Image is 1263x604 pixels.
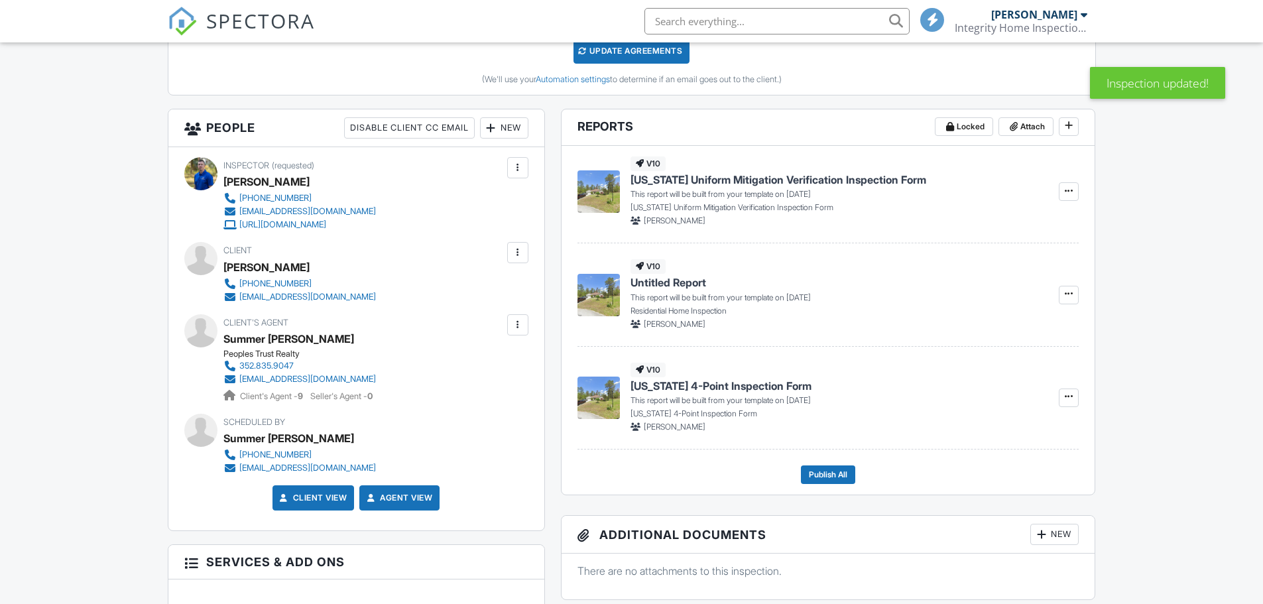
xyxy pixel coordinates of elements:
[223,172,310,192] div: [PERSON_NAME]
[239,463,376,473] div: [EMAIL_ADDRESS][DOMAIN_NAME]
[310,391,373,401] span: Seller's Agent -
[223,373,376,386] a: [EMAIL_ADDRESS][DOMAIN_NAME]
[223,160,269,170] span: Inspector
[1090,67,1225,99] div: Inspection updated!
[223,349,387,359] div: Peoples Trust Realty
[239,292,376,302] div: [EMAIL_ADDRESS][DOMAIN_NAME]
[223,205,376,218] a: [EMAIL_ADDRESS][DOMAIN_NAME]
[223,245,252,255] span: Client
[344,117,475,139] div: Disable Client CC Email
[223,448,376,461] a: [PHONE_NUMBER]
[1030,524,1079,545] div: New
[298,391,303,401] strong: 9
[239,278,312,289] div: [PHONE_NUMBER]
[168,545,544,579] h3: Services & Add ons
[223,192,376,205] a: [PHONE_NUMBER]
[272,160,314,170] span: (requested)
[223,277,376,290] a: [PHONE_NUMBER]
[239,219,326,230] div: [URL][DOMAIN_NAME]
[480,117,528,139] div: New
[223,417,285,427] span: Scheduled By
[955,21,1087,34] div: Integrity Home Inspections of Florida, LLC
[223,359,376,373] a: 352.835.9047
[223,428,354,448] div: Summer [PERSON_NAME]
[239,450,312,460] div: [PHONE_NUMBER]
[562,516,1095,554] h3: Additional Documents
[239,374,376,385] div: [EMAIL_ADDRESS][DOMAIN_NAME]
[991,8,1077,21] div: [PERSON_NAME]
[644,8,910,34] input: Search everything...
[168,3,1095,95] div: This inspection's scheduled time was changed at 11:51AM on 9/29. Would you like to update your ag...
[223,290,376,304] a: [EMAIL_ADDRESS][DOMAIN_NAME]
[277,491,347,505] a: Client View
[239,361,294,371] div: 352.835.9047
[168,7,197,36] img: The Best Home Inspection Software - Spectora
[168,109,544,147] h3: People
[367,391,373,401] strong: 0
[239,193,312,204] div: [PHONE_NUMBER]
[168,18,315,46] a: SPECTORA
[223,318,288,328] span: Client's Agent
[536,74,610,84] a: Automation settings
[223,461,376,475] a: [EMAIL_ADDRESS][DOMAIN_NAME]
[239,206,376,217] div: [EMAIL_ADDRESS][DOMAIN_NAME]
[577,564,1079,578] p: There are no attachments to this inspection.
[573,38,690,64] div: Update Agreements
[364,491,432,505] a: Agent View
[240,391,305,401] span: Client's Agent -
[223,218,376,231] a: [URL][DOMAIN_NAME]
[223,257,310,277] div: [PERSON_NAME]
[223,329,354,349] a: Summer [PERSON_NAME]
[178,74,1085,85] div: (We'll use your to determine if an email goes out to the client.)
[206,7,315,34] span: SPECTORA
